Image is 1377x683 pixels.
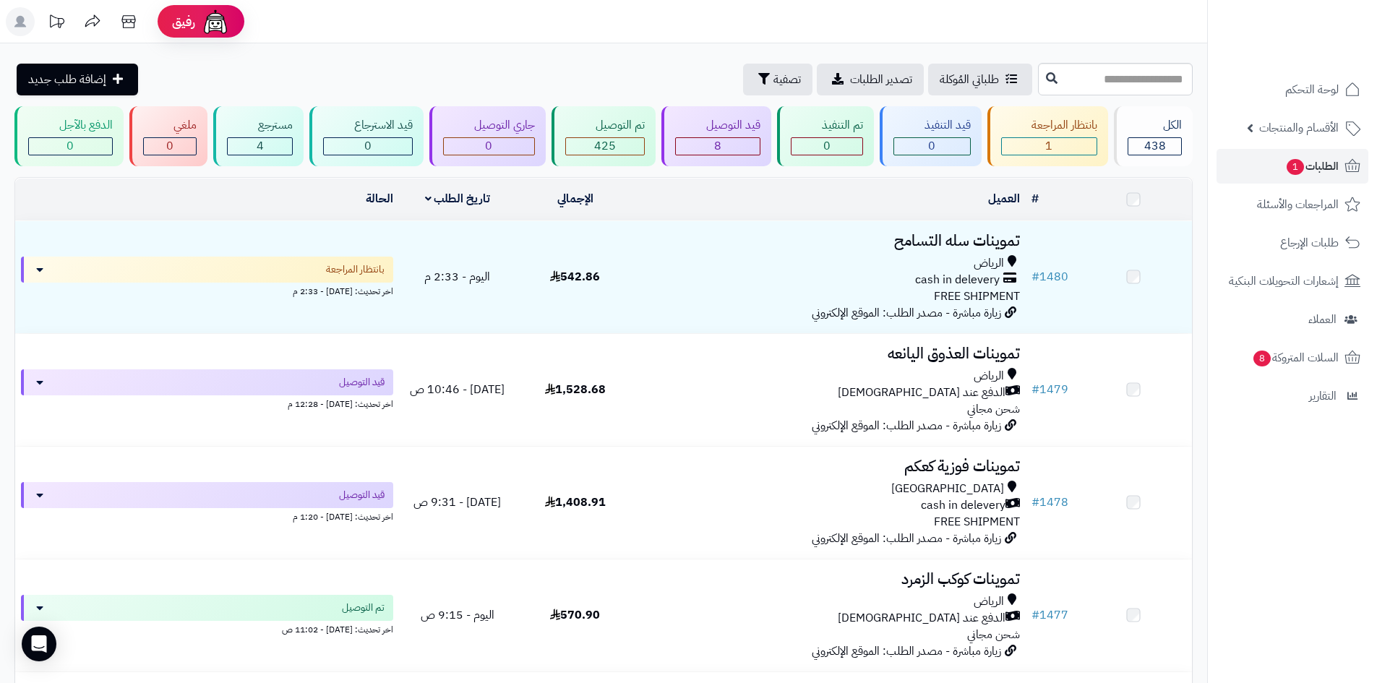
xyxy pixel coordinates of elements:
img: ai-face.png [201,7,230,36]
span: المراجعات والأسئلة [1257,194,1339,215]
span: زيارة مباشرة - مصدر الطلب: الموقع الإلكتروني [812,417,1001,434]
a: تحديثات المنصة [38,7,74,40]
div: 425 [566,138,645,155]
div: الكل [1128,117,1182,134]
span: الدفع عند [DEMOGRAPHIC_DATA] [838,385,1005,401]
a: طلبات الإرجاع [1217,225,1368,260]
span: FREE SHIPMENT [934,288,1020,305]
a: إشعارات التحويلات البنكية [1217,264,1368,298]
span: تصفية [773,71,801,88]
span: 1,408.91 [545,494,606,511]
div: مسترجع [227,117,293,134]
a: #1479 [1031,381,1068,398]
div: اخر تحديث: [DATE] - 2:33 م [21,283,393,298]
a: جاري التوصيل 0 [426,106,549,166]
span: # [1031,606,1039,624]
span: 438 [1144,137,1166,155]
div: بانتظار المراجعة [1001,117,1098,134]
div: 0 [324,138,412,155]
div: جاري التوصيل [443,117,535,134]
a: مسترجع 4 [210,106,306,166]
span: [DATE] - 10:46 ص [410,381,505,398]
span: بانتظار المراجعة [326,262,385,277]
img: logo-2.png [1279,39,1363,69]
div: تم التوصيل [565,117,645,134]
button: تصفية [743,64,812,95]
span: # [1031,381,1039,398]
a: #1480 [1031,268,1068,285]
div: اخر تحديث: [DATE] - 12:28 م [21,395,393,411]
span: الأقسام والمنتجات [1259,118,1339,138]
span: 1,528.68 [545,381,606,398]
span: 570.90 [550,606,600,624]
span: 425 [594,137,616,155]
span: الطلبات [1285,156,1339,176]
span: 4 [257,137,264,155]
a: المراجعات والأسئلة [1217,187,1368,222]
span: اليوم - 2:33 م [424,268,490,285]
span: 8 [1253,351,1271,366]
span: إشعارات التحويلات البنكية [1229,271,1339,291]
a: قيد الاسترجاع 0 [306,106,426,166]
span: تصدير الطلبات [850,71,912,88]
div: ملغي [143,117,197,134]
a: الطلبات1 [1217,149,1368,184]
div: Open Intercom Messenger [22,627,56,661]
a: قيد التوصيل 8 [659,106,774,166]
a: # [1031,190,1039,207]
a: الدفع بالآجل 0 [12,106,126,166]
h3: تموينات فوزية كعكم [640,458,1020,475]
a: الكل438 [1111,106,1196,166]
a: السلات المتروكة8 [1217,340,1368,375]
span: الرياض [974,255,1004,272]
div: قيد التوصيل [675,117,760,134]
div: اخر تحديث: [DATE] - 1:20 م [21,508,393,523]
span: 0 [823,137,831,155]
span: 0 [364,137,372,155]
span: قيد التوصيل [339,488,385,502]
span: 1 [1287,159,1304,175]
a: ملغي 0 [126,106,211,166]
a: العملاء [1217,302,1368,337]
span: طلباتي المُوكلة [940,71,999,88]
a: طلباتي المُوكلة [928,64,1032,95]
span: التقارير [1309,386,1337,406]
div: قيد التنفيذ [893,117,971,134]
div: 0 [792,138,862,155]
div: 0 [29,138,112,155]
span: 0 [928,137,935,155]
span: الرياض [974,368,1004,385]
span: 542.86 [550,268,600,285]
span: الرياض [974,593,1004,610]
a: العميل [988,190,1020,207]
div: 8 [676,138,760,155]
a: بانتظار المراجعة 1 [985,106,1112,166]
span: شحن مجاني [967,626,1020,643]
span: 1 [1045,137,1052,155]
span: 8 [714,137,721,155]
span: الدفع عند [DEMOGRAPHIC_DATA] [838,610,1005,627]
span: زيارة مباشرة - مصدر الطلب: الموقع الإلكتروني [812,643,1001,660]
a: #1478 [1031,494,1068,511]
span: السلات المتروكة [1252,348,1339,368]
span: زيارة مباشرة - مصدر الطلب: الموقع الإلكتروني [812,304,1001,322]
h3: تموينات كوكب الزمرد [640,571,1020,588]
span: تم التوصيل [342,601,385,615]
span: طلبات الإرجاع [1280,233,1339,253]
div: تم التنفيذ [791,117,863,134]
a: تاريخ الطلب [425,190,491,207]
div: 4 [228,138,292,155]
div: اخر تحديث: [DATE] - 11:02 ص [21,621,393,636]
span: زيارة مباشرة - مصدر الطلب: الموقع الإلكتروني [812,530,1001,547]
a: التقارير [1217,379,1368,413]
h3: تموينات العذوق اليانعه [640,345,1020,362]
span: رفيق [172,13,195,30]
span: العملاء [1308,309,1337,330]
span: 0 [485,137,492,155]
a: تم التنفيذ 0 [774,106,877,166]
span: cash in delevery [921,497,1005,514]
a: الإجمالي [557,190,593,207]
div: 0 [894,138,970,155]
span: اليوم - 9:15 ص [421,606,494,624]
a: تصدير الطلبات [817,64,924,95]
